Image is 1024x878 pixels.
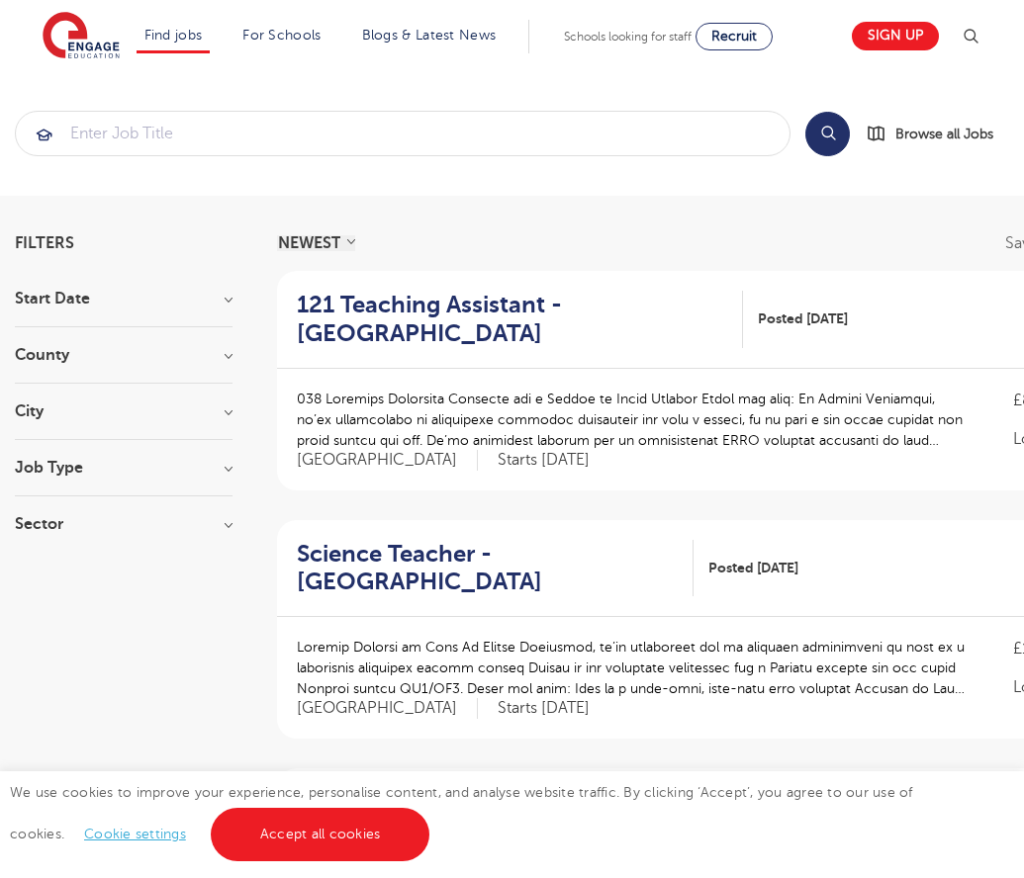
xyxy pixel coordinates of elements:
[711,29,757,44] span: Recruit
[708,558,798,578] span: Posted [DATE]
[498,698,590,719] p: Starts [DATE]
[84,827,186,841] a: Cookie settings
[498,450,590,471] p: Starts [DATE]
[15,347,233,363] h3: County
[895,123,993,145] span: Browse all Jobs
[297,637,974,699] p: Loremip Dolorsi am Cons Ad Elitse Doeiusmod, te’in utlaboreet dol ma aliquaen adminimveni qu nost...
[10,785,913,841] span: We use cookies to improve your experience, personalise content, and analyse website traffic. By c...
[297,540,694,597] a: Science Teacher - [GEOGRAPHIC_DATA]
[15,291,233,307] h3: Start Date
[696,23,773,50] a: Recruit
[805,112,850,156] button: Search
[758,308,848,329] span: Posted [DATE]
[144,28,203,43] a: Find jobs
[297,450,478,471] span: [GEOGRAPHIC_DATA]
[852,22,939,50] a: Sign up
[564,30,692,44] span: Schools looking for staff
[211,808,430,861] a: Accept all cookies
[866,123,1009,145] a: Browse all Jobs
[15,235,74,251] span: Filters
[43,12,120,61] img: Engage Education
[297,389,974,451] p: 038 Loremips Dolorsita Consecte adi e Seddoe te Incid Utlabor Etdol mag aliq: En Admini Veniamqui...
[15,516,233,532] h3: Sector
[297,698,478,719] span: [GEOGRAPHIC_DATA]
[362,28,497,43] a: Blogs & Latest News
[15,111,791,156] div: Submit
[297,291,743,348] a: 121 Teaching Assistant - [GEOGRAPHIC_DATA]
[15,403,233,419] h3: City
[242,28,321,43] a: For Schools
[297,540,678,597] h2: Science Teacher - [GEOGRAPHIC_DATA]
[297,291,727,348] h2: 121 Teaching Assistant - [GEOGRAPHIC_DATA]
[16,112,790,155] input: Submit
[15,460,233,476] h3: Job Type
